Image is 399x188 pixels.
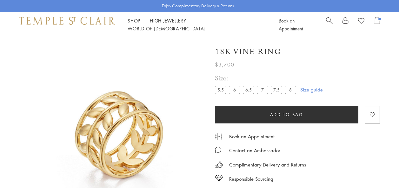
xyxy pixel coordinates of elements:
[19,17,115,24] img: Temple St. Clair
[128,17,264,33] nav: Main navigation
[229,86,240,94] label: 6
[271,86,282,94] label: 7.5
[374,17,380,33] a: Open Shopping Bag
[215,86,226,94] label: 5.5
[257,86,268,94] label: 7
[215,161,223,169] img: icon_delivery.svg
[215,60,234,69] span: $3,700
[229,147,280,154] div: Contact an Ambassador
[279,17,303,32] a: Book an Appointment
[215,106,358,123] button: Add to bag
[243,86,254,94] label: 6.5
[150,17,186,24] a: High JewelleryHigh Jewellery
[215,133,223,140] img: icon_appointment.svg
[215,73,299,83] span: Size:
[162,3,234,9] p: Enjoy Complimentary Delivery & Returns
[128,17,140,24] a: ShopShop
[270,111,303,118] span: Add to bag
[229,175,273,183] div: Responsible Sourcing
[229,133,275,140] a: Book an Appointment
[128,25,205,32] a: World of [DEMOGRAPHIC_DATA]World of [DEMOGRAPHIC_DATA]
[285,86,296,94] label: 8
[215,46,281,57] h1: 18K Vine Ring
[326,17,333,33] a: Search
[215,175,223,181] img: icon_sourcing.svg
[215,147,221,153] img: MessageIcon-01_2.svg
[300,86,323,93] a: Size guide
[229,161,306,169] p: Complimentary Delivery and Returns
[358,17,364,26] a: View Wishlist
